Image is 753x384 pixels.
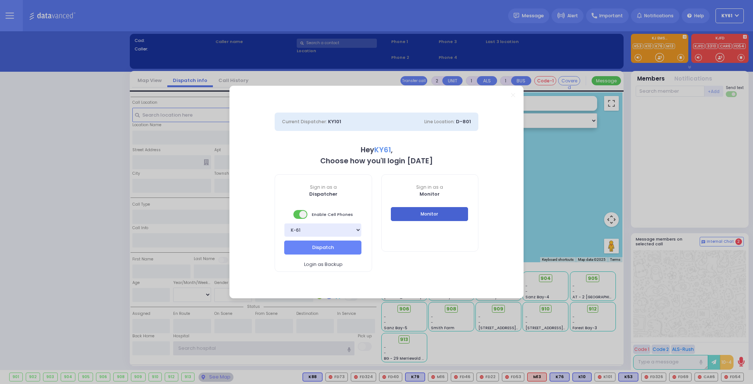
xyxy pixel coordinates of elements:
span: D-801 [456,118,471,125]
button: Dispatch [284,241,361,255]
span: Line Location: [424,118,455,125]
b: Choose how you'll login [DATE] [320,156,433,166]
b: Dispatcher [309,191,338,198]
button: Monitor [391,207,468,221]
span: Enable Cell Phones [293,209,353,220]
span: Sign in as a [275,184,372,191]
span: KY101 [328,118,341,125]
span: Sign in as a [382,184,478,191]
a: Close [511,93,515,97]
span: Current Dispatcher: [282,118,327,125]
span: KY61 [374,145,391,155]
b: Monitor [420,191,440,198]
span: Login as Backup [304,261,343,268]
b: Hey , [361,145,393,155]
